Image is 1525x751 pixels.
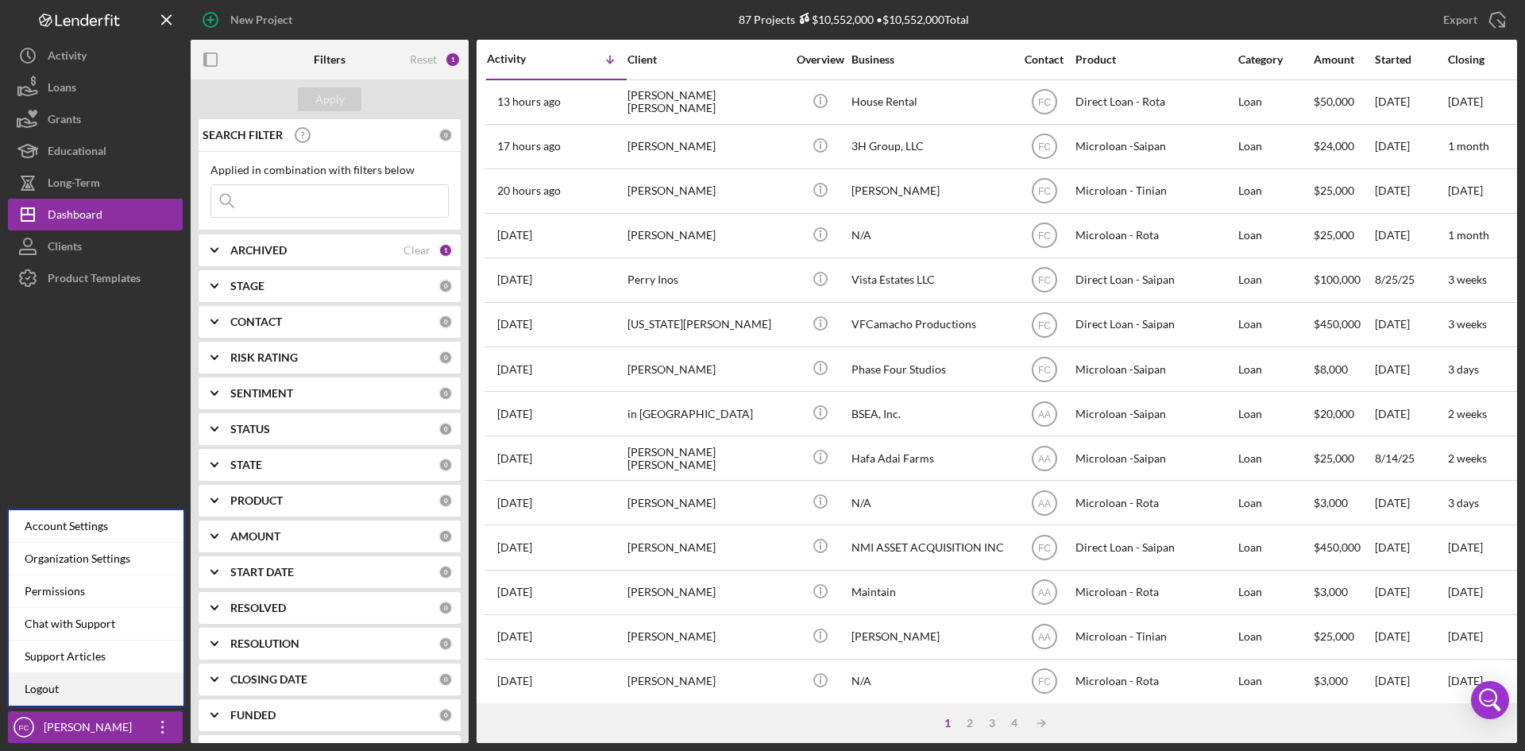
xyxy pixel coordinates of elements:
time: 2025-08-18 10:03 [497,408,532,420]
div: 0 [438,565,453,579]
div: Applied in combination with filters below [210,164,449,176]
div: Business [851,53,1010,66]
div: Product [1075,53,1234,66]
div: [PERSON_NAME] [851,616,1010,658]
div: Loan [1238,170,1312,212]
text: AA [1037,497,1050,509]
div: Reset [410,53,437,66]
b: ARCHIVED [230,244,287,257]
div: Amount [1314,53,1373,66]
div: Activity [48,40,87,75]
div: Loan [1238,215,1312,257]
div: [DATE] [1375,215,1446,257]
text: FC [1038,543,1051,554]
button: Dashboard [8,199,183,230]
text: FC [1038,141,1051,153]
div: 1 [445,52,461,68]
b: RESOLVED [230,602,286,614]
div: Perry Inos [627,259,786,301]
button: Apply [298,87,361,111]
time: [DATE] [1448,674,1483,687]
span: $25,000 [1314,228,1354,242]
time: [DATE] [1448,540,1483,554]
div: Contact [1014,53,1074,66]
span: $3,000 [1314,496,1348,509]
button: FC[PERSON_NAME] [8,711,183,743]
div: House Rental [851,81,1010,123]
span: $50,000 [1314,95,1354,108]
div: [PERSON_NAME] [627,215,786,257]
div: Loan [1238,571,1312,614]
div: Loan [1238,482,1312,524]
div: Hafa Adai Farms [851,437,1010,479]
div: Vista Estates LLC [851,259,1010,301]
text: FC [1038,186,1051,197]
div: in [GEOGRAPHIC_DATA] [627,393,786,435]
div: [DATE] [1375,126,1446,168]
span: $450,000 [1314,317,1361,331]
div: [PERSON_NAME] [627,526,786,568]
div: [PERSON_NAME] [PERSON_NAME] [627,81,786,123]
time: 2025-09-17 05:43 [497,140,561,153]
div: 4 [1003,717,1025,730]
div: Activity [487,52,557,65]
button: Clients [8,230,183,262]
div: 0 [438,422,453,436]
b: STATUS [230,423,270,436]
time: [DATE] [1448,184,1483,197]
div: 0 [438,315,453,329]
div: 8/25/25 [1375,259,1446,301]
a: Product Templates [8,262,183,294]
span: $20,000 [1314,407,1354,420]
time: 2025-07-23 01:58 [497,630,532,643]
div: Clients [48,230,82,266]
div: Loan [1238,304,1312,346]
div: Direct Loan - Saipan [1075,526,1234,568]
div: [PERSON_NAME] [627,571,786,614]
span: $3,000 [1314,674,1348,687]
div: 8/14/25 [1375,437,1446,479]
button: Activity [8,40,183,72]
div: Microloan - Rota [1075,215,1234,257]
div: [DATE] [1375,170,1446,212]
div: N/A [851,660,1010,703]
div: 2 [959,717,981,730]
span: $25,000 [1314,451,1354,465]
text: FC [1038,275,1051,286]
div: Microloan - Rota [1075,660,1234,703]
div: Microloan - Tinian [1075,616,1234,658]
b: AMOUNT [230,530,280,543]
text: AA [1037,632,1050,643]
div: Microloan - Rota [1075,482,1234,524]
b: FUNDED [230,709,276,722]
time: 1 month [1448,228,1489,242]
div: Export [1443,4,1477,36]
time: [DATE] [1448,95,1483,108]
time: 2025-08-14 05:40 [497,452,532,465]
div: [DATE] [1375,393,1446,435]
div: Started [1375,53,1446,66]
div: 0 [438,708,453,722]
div: VFCamacho Productions [851,304,1010,346]
div: Loan [1238,616,1312,658]
div: 1 [936,717,959,730]
div: Dashboard [48,199,102,234]
button: Long-Term [8,167,183,199]
text: FC [1038,230,1051,242]
div: Clear [403,244,430,257]
text: FC [1038,97,1051,108]
time: 1 month [1448,139,1489,153]
div: 3 [981,717,1003,730]
div: Loan [1238,81,1312,123]
b: STATE [230,459,262,471]
a: Grants [8,103,183,135]
span: $25,000 [1314,629,1354,643]
div: $10,552,000 [795,13,874,26]
div: [PERSON_NAME] [40,711,143,747]
time: 2025-07-08 03:09 [497,675,532,687]
b: CONTACT [230,315,282,328]
div: Loan [1238,259,1312,301]
div: Apply [315,87,345,111]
